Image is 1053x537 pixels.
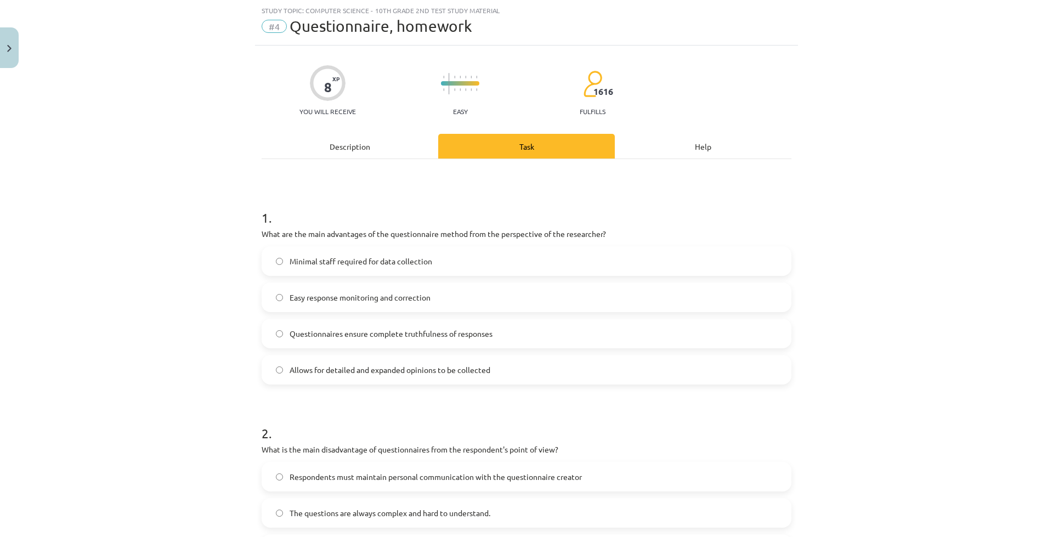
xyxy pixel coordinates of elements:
[276,258,283,265] input: Minimal staff required for data collection
[332,75,339,83] font: XP
[276,510,283,517] input: The questions are always complex and hard to understand.
[476,76,477,78] img: icon-short-line-57e1e144782c952c97e751825c79c345078a6d821885a25fce030b3d8c18986b.svg
[262,229,606,239] font: What are the main advantages of the questionnaire method from the perspective of the researcher?
[290,256,432,266] font: Minimal staff required for data collection
[262,6,500,15] font: Study topic: Computer Science - 10th grade 2nd test study material
[465,76,466,78] img: icon-short-line-57e1e144782c952c97e751825c79c345078a6d821885a25fce030b3d8c18986b.svg
[290,17,472,35] font: Questionnaire, homework
[269,210,272,225] font: .
[453,107,468,116] font: Easy
[465,88,466,91] img: icon-short-line-57e1e144782c952c97e751825c79c345078a6d821885a25fce030b3d8c18986b.svg
[449,73,450,94] img: icon-long-line-d9ea69661e0d244f92f715978eff75569469978d946b2353a9bb055b3ed8787d.svg
[443,76,444,78] img: icon-short-line-57e1e144782c952c97e751825c79c345078a6d821885a25fce030b3d8c18986b.svg
[580,107,605,116] font: fulfills
[269,21,280,32] font: #4
[269,425,272,441] font: .
[290,292,431,302] font: Easy response monitoring and correction
[593,86,613,97] font: 1616
[443,88,444,91] img: icon-short-line-57e1e144782c952c97e751825c79c345078a6d821885a25fce030b3d8c18986b.svg
[290,472,582,482] font: Respondents must maintain personal communication with the questionnaire creator
[290,365,490,375] font: Allows for detailed and expanded opinions to be collected
[454,88,455,91] img: icon-short-line-57e1e144782c952c97e751825c79c345078a6d821885a25fce030b3d8c18986b.svg
[324,78,332,95] font: 8
[262,444,558,454] font: What is the main disadvantage of questionnaires from the respondent's point of view?
[276,366,283,374] input: Allows for detailed and expanded opinions to be collected
[519,142,534,151] font: Task
[262,210,269,225] font: 1
[471,76,472,78] img: icon-short-line-57e1e144782c952c97e751825c79c345078a6d821885a25fce030b3d8c18986b.svg
[276,473,283,481] input: Respondents must maintain personal communication with the questionnaire creator
[276,294,283,301] input: Easy response monitoring and correction
[471,88,472,91] img: icon-short-line-57e1e144782c952c97e751825c79c345078a6d821885a25fce030b3d8c18986b.svg
[7,45,12,52] img: icon-close-lesson-0947bae3869378f0d4975bcd49f059093ad1ed9edebbc8119c70593378902aed.svg
[460,76,461,78] img: icon-short-line-57e1e144782c952c97e751825c79c345078a6d821885a25fce030b3d8c18986b.svg
[454,76,455,78] img: icon-short-line-57e1e144782c952c97e751825c79c345078a6d821885a25fce030b3d8c18986b.svg
[476,88,477,91] img: icon-short-line-57e1e144782c952c97e751825c79c345078a6d821885a25fce030b3d8c18986b.svg
[583,70,602,98] img: students-c634bb4e5e11cddfef0936a35e636f08e4e9abd3cc4e673bd6f9a4125e45ecb1.svg
[290,508,490,518] font: The questions are always complex and hard to understand.
[290,329,492,338] font: Questionnaires ensure complete truthfulness of responses
[695,142,711,151] font: Help
[330,142,370,151] font: Description
[276,330,283,337] input: Questionnaires ensure complete truthfulness of responses
[460,88,461,91] img: icon-short-line-57e1e144782c952c97e751825c79c345078a6d821885a25fce030b3d8c18986b.svg
[262,425,269,441] font: 2
[299,107,356,116] font: You will receive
